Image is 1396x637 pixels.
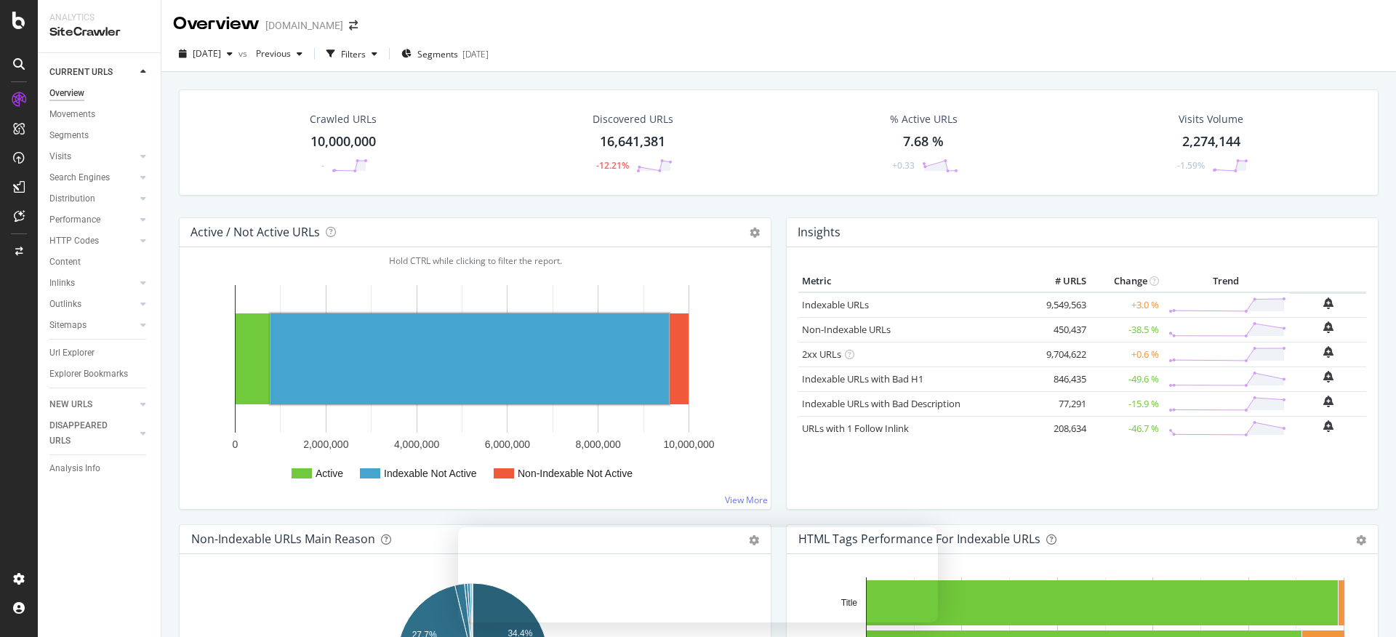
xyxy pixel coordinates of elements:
[518,468,633,479] text: Non-Indexable Not Active
[1182,132,1240,151] div: 2,274,144
[1090,317,1163,342] td: -38.5 %
[802,397,960,410] a: Indexable URLs with Bad Description
[49,418,123,449] div: DISAPPEARED URLS
[303,438,348,450] text: 2,000,000
[1323,396,1333,407] div: bell-plus
[49,255,151,270] a: Content
[890,112,958,127] div: % Active URLs
[49,276,136,291] a: Inlinks
[49,107,95,122] div: Movements
[49,149,136,164] a: Visits
[802,323,891,336] a: Non-Indexable URLs
[1347,588,1381,622] iframe: Intercom live chat
[238,47,250,60] span: vs
[1090,342,1163,366] td: +0.6 %
[191,271,759,497] svg: A chart.
[49,170,110,185] div: Search Engines
[49,65,113,80] div: CURRENT URLS
[600,132,665,151] div: 16,641,381
[49,12,149,24] div: Analytics
[1032,366,1090,391] td: 846,435
[49,170,136,185] a: Search Engines
[49,233,99,249] div: HTTP Codes
[1032,416,1090,441] td: 208,634
[384,468,477,479] text: Indexable Not Active
[49,397,92,412] div: NEW URLS
[1356,535,1366,545] div: gear
[1323,346,1333,358] div: bell-plus
[49,233,136,249] a: HTTP Codes
[389,255,562,267] span: Hold CTRL while clicking to filter the report.
[49,297,81,312] div: Outlinks
[1032,342,1090,366] td: 9,704,622
[49,128,89,143] div: Segments
[485,438,530,450] text: 6,000,000
[802,348,841,361] a: 2xx URLs
[190,223,320,242] h4: Active / Not Active URLs
[802,372,923,385] a: Indexable URLs with Bad H1
[596,159,629,172] div: -12.21%
[49,128,151,143] a: Segments
[798,271,1032,292] th: Metric
[394,438,439,450] text: 4,000,000
[462,48,489,60] div: [DATE]
[1179,112,1243,127] div: Visits Volume
[49,86,84,101] div: Overview
[903,132,944,151] div: 7.68 %
[1090,271,1163,292] th: Change
[341,48,366,60] div: Filters
[49,318,136,333] a: Sitemaps
[49,191,95,207] div: Distribution
[1177,159,1205,172] div: -1.59%
[321,42,383,65] button: Filters
[49,107,151,122] a: Movements
[1090,366,1163,391] td: -49.6 %
[193,47,221,60] span: 2025 Mar. 1st
[49,461,151,476] a: Analysis Info
[265,18,343,33] div: [DOMAIN_NAME]
[396,42,494,65] button: Segments[DATE]
[750,228,760,238] i: Options
[49,418,136,449] a: DISAPPEARED URLS
[1032,271,1090,292] th: # URLS
[233,438,238,450] text: 0
[1163,271,1290,292] th: Trend
[458,527,938,622] iframe: Survey from Botify
[1090,416,1163,441] td: -46.7 %
[49,149,71,164] div: Visits
[49,366,151,382] a: Explorer Bookmarks
[250,47,291,60] span: Previous
[802,298,869,311] a: Indexable URLs
[593,112,673,127] div: Discovered URLs
[576,438,621,450] text: 8,000,000
[316,468,343,479] text: Active
[1090,292,1163,318] td: +3.0 %
[1323,371,1333,382] div: bell-plus
[1323,420,1333,432] div: bell-plus
[49,461,100,476] div: Analysis Info
[802,422,909,435] a: URLs with 1 Follow Inlink
[250,42,308,65] button: Previous
[892,159,915,172] div: +0.33
[1323,297,1333,309] div: bell-plus
[1032,391,1090,416] td: 77,291
[173,12,260,36] div: Overview
[725,494,768,506] a: View More
[49,397,136,412] a: NEW URLS
[798,223,841,242] h4: Insights
[310,132,376,151] div: 10,000,000
[49,255,81,270] div: Content
[49,24,149,41] div: SiteCrawler
[49,191,136,207] a: Distribution
[49,212,100,228] div: Performance
[173,42,238,65] button: [DATE]
[1032,317,1090,342] td: 450,437
[49,345,95,361] div: Url Explorer
[417,48,458,60] span: Segments
[49,297,136,312] a: Outlinks
[191,532,375,546] div: Non-Indexable URLs Main Reason
[49,366,128,382] div: Explorer Bookmarks
[1090,391,1163,416] td: -15.9 %
[49,86,151,101] a: Overview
